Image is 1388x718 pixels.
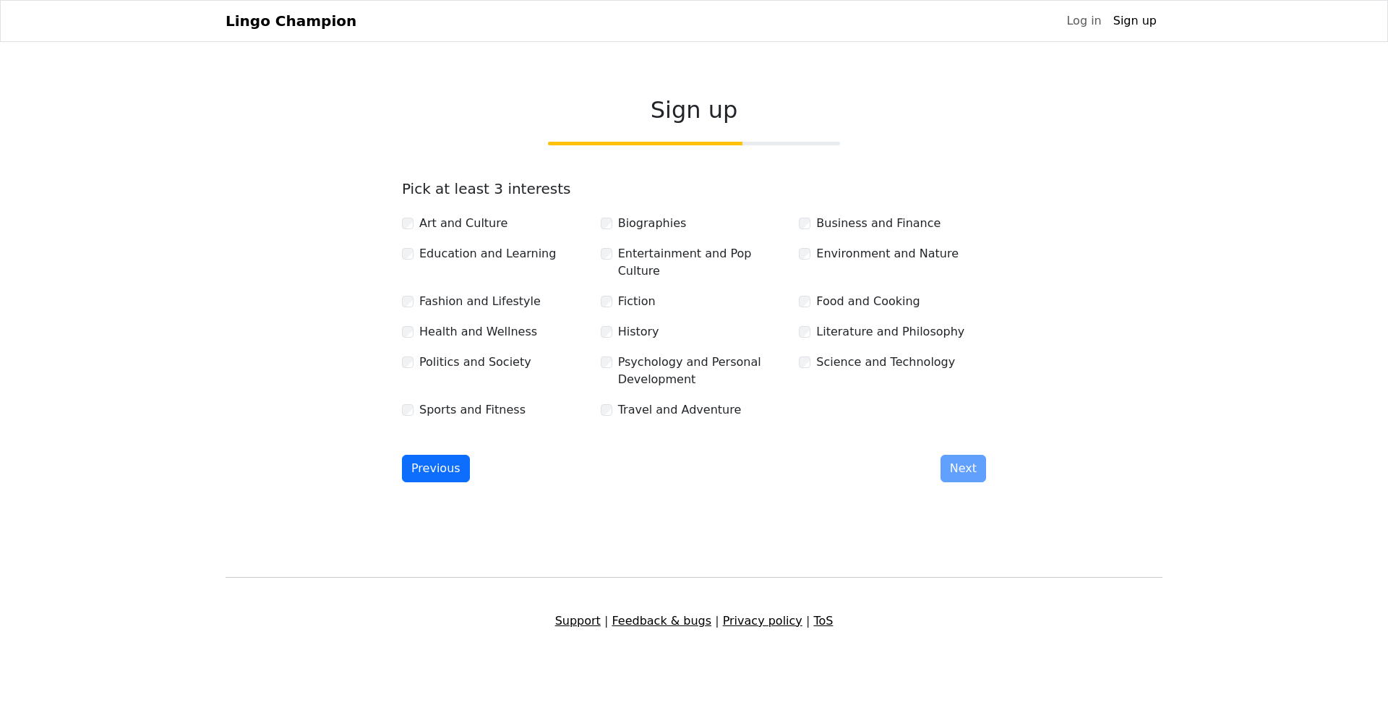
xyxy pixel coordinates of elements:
a: Support [555,614,601,628]
h2: Sign up [402,96,986,124]
a: Feedback & bugs [612,614,711,628]
label: History [618,323,659,341]
label: Pick at least 3 interests [402,180,571,197]
label: Food and Cooking [816,293,920,310]
label: Environment and Nature [816,245,959,262]
label: Fashion and Lifestyle [419,293,541,310]
a: Lingo Champion [226,7,356,35]
div: | | | [217,612,1171,630]
label: Entertainment and Pop Culture [618,245,788,280]
label: Education and Learning [419,245,556,262]
a: Log in [1061,7,1107,35]
label: Biographies [618,215,687,232]
button: Previous [402,455,470,482]
label: Politics and Society [419,354,531,371]
label: Fiction [618,293,656,310]
a: Sign up [1108,7,1162,35]
label: Science and Technology [816,354,955,371]
label: Art and Culture [419,215,507,232]
label: Sports and Fitness [419,401,526,419]
label: Psychology and Personal Development [618,354,788,388]
label: Business and Finance [816,215,941,232]
a: Privacy policy [723,614,802,628]
label: Literature and Philosophy [816,323,964,341]
label: Travel and Adventure [618,401,742,419]
label: Health and Wellness [419,323,537,341]
a: ToS [813,614,833,628]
